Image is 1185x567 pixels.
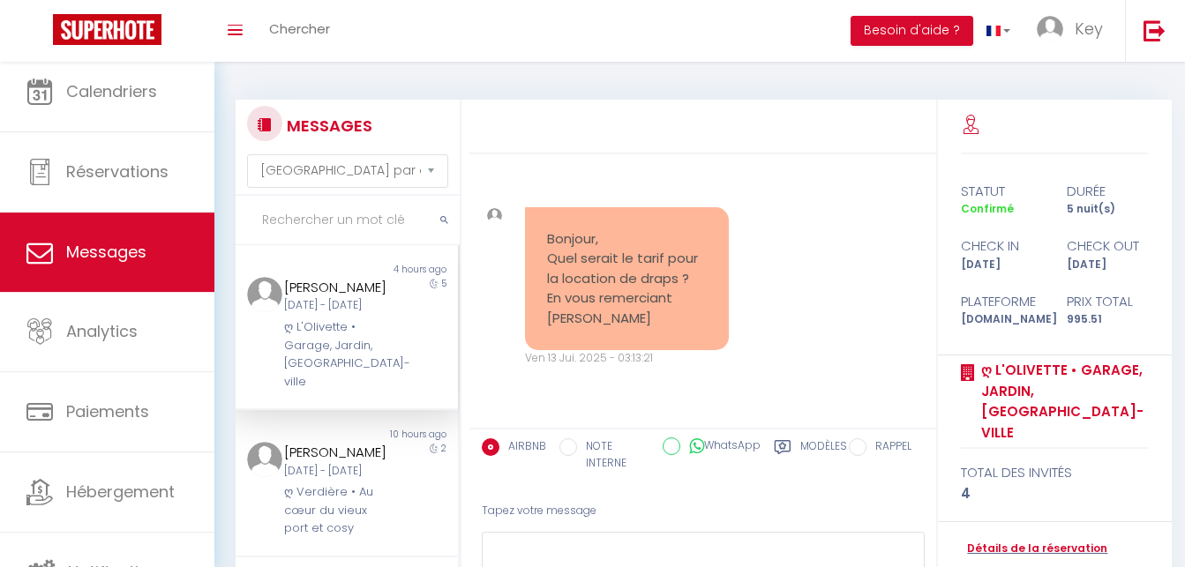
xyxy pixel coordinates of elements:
div: Tapez votre message [482,489,925,533]
label: NOTE INTERNE [577,438,649,472]
img: ... [247,277,282,312]
span: Analytics [66,320,138,342]
div: 5 nuit(s) [1054,201,1159,218]
div: [PERSON_NAME] [284,277,391,298]
span: Key [1075,18,1103,40]
div: check out [1054,235,1159,257]
div: durée [1054,181,1159,202]
span: 5 [441,277,446,290]
span: Hébergement [66,481,175,503]
img: logout [1144,19,1166,41]
div: [DATE] - [DATE] [284,297,391,314]
span: Réservations [66,160,169,183]
div: statut [949,181,1054,202]
span: 2 [441,442,446,455]
pre: Bonjour, Quel serait le tarif pour la location de draps ? En vous remerciant [PERSON_NAME] [547,229,707,329]
div: Prix total [1054,291,1159,312]
div: 4 hours ago [347,263,458,277]
img: ... [1037,16,1063,42]
span: Messages [66,241,146,263]
a: Détails de la réservation [961,541,1107,557]
div: Plateforme [949,291,1054,312]
div: 995.51 [1054,311,1159,328]
img: ... [247,442,282,477]
span: Confirmé [961,201,1014,216]
label: WhatsApp [680,437,761,457]
span: Paiements [66,400,149,422]
span: Chercher [269,19,330,38]
div: ღ L'Olivette • Garage, Jardin, [GEOGRAPHIC_DATA]-ville [284,318,391,391]
input: Rechercher un mot clé [236,196,460,245]
h3: MESSAGES [282,106,372,145]
img: Super Booking [53,14,161,45]
div: [PERSON_NAME] [284,442,391,463]
div: Ven 13 Jui. 2025 - 03:13:21 [525,350,729,367]
div: 4 [961,483,1148,504]
span: Calendriers [66,80,157,102]
div: 10 hours ago [347,428,458,442]
div: ღ Verdière • Au cœur du vieux port et cosy [284,483,391,537]
div: total des invités [961,462,1148,483]
div: [DATE] [949,257,1054,273]
div: check in [949,235,1054,257]
label: RAPPEL [866,438,911,458]
a: ღ L'Olivette • Garage, Jardin, [GEOGRAPHIC_DATA]-ville [975,360,1148,443]
div: [DATE] - [DATE] [284,463,391,480]
div: [DOMAIN_NAME] [949,311,1054,328]
button: Besoin d'aide ? [851,16,973,46]
div: [DATE] [1054,257,1159,273]
label: Modèles [800,438,847,474]
img: ... [487,208,502,223]
label: AIRBNB [499,438,546,458]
